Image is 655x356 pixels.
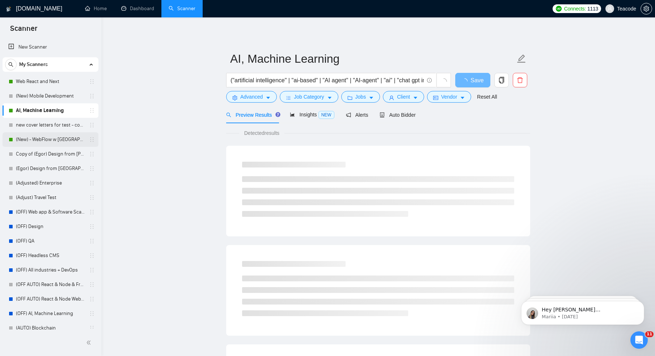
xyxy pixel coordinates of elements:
[641,3,652,15] button: setting
[16,147,85,161] a: Copy of (Egor) Design from [PERSON_NAME]
[3,40,98,54] li: New Scanner
[86,339,93,346] span: double-left
[477,93,497,101] a: Reset All
[226,91,277,103] button: settingAdvancedcaret-down
[19,57,48,72] span: My Scanners
[16,277,85,292] a: (OFF AUTO) React & Node & Frameworks - Lower rate & No activity from lead
[89,195,95,200] span: holder
[16,118,85,132] a: new cover letters for test - could work better
[121,5,154,12] a: dashboardDashboard
[389,95,394,100] span: user
[16,205,85,219] a: (OFF) Web app & Software Scanner
[327,95,332,100] span: caret-down
[355,93,366,101] span: Jobs
[460,95,465,100] span: caret-down
[85,5,107,12] a: homeHome
[89,209,95,215] span: holder
[16,321,85,335] a: (AUTO) Blockchain
[16,176,85,190] a: (Adjusted) Enterprise
[440,78,447,85] span: loading
[89,151,95,157] span: holder
[556,6,562,12] img: upwork-logo.png
[89,296,95,302] span: holder
[226,112,278,118] span: Preview Results
[607,6,612,11] span: user
[494,73,509,87] button: copy
[16,190,85,205] a: (Adjust) Travel Test
[89,93,95,99] span: holder
[346,112,351,117] span: notification
[16,292,85,306] a: (OFF AUTO) React & Node Websites and Apps
[347,95,352,100] span: folder
[89,224,95,229] span: holder
[226,112,231,117] span: search
[89,253,95,258] span: holder
[89,122,95,128] span: holder
[16,132,85,147] a: (New) - WebFlow w [GEOGRAPHIC_DATA]
[16,89,85,103] a: (New) Mobile Development
[413,95,418,100] span: caret-down
[16,74,85,89] a: Web React and Next
[462,78,470,84] span: loading
[290,112,334,117] span: Insights
[645,331,654,337] span: 11
[427,91,471,103] button: idcardVendorcaret-down
[630,331,648,349] iframe: Intercom live chat
[16,248,85,263] a: (OFF) Headless CMS
[341,91,380,103] button: folderJobscaret-down
[513,77,527,83] span: delete
[231,76,424,85] input: Search Freelance Jobs...
[89,180,95,186] span: holder
[470,76,483,85] span: Save
[230,50,515,68] input: Scanner name...
[495,77,508,83] span: copy
[239,129,284,137] span: Detected results
[286,95,291,100] span: bars
[16,103,85,118] a: AI, Machine Learning
[89,79,95,84] span: holder
[16,219,85,234] a: (OFF) Design
[232,95,237,100] span: setting
[89,282,95,287] span: holder
[275,111,281,118] div: Tooltip anchor
[89,137,95,142] span: holder
[266,95,271,100] span: caret-down
[4,23,43,38] span: Scanner
[169,5,195,12] a: searchScanner
[16,263,85,277] a: (OFF) All industries + DevOps
[240,93,263,101] span: Advanced
[433,95,438,100] span: idcard
[427,78,432,83] span: info-circle
[587,5,598,13] span: 1113
[6,3,11,15] img: logo
[16,306,85,321] a: (OFF) AI, Machine Learning
[16,234,85,248] a: (OFF) QA
[89,238,95,244] span: holder
[294,93,324,101] span: Job Category
[5,62,16,67] span: search
[346,112,368,118] span: Alerts
[8,40,93,54] a: New Scanner
[455,73,490,87] button: Save
[397,93,410,101] span: Client
[564,5,586,13] span: Connects:
[383,91,424,103] button: userClientcaret-down
[290,112,295,117] span: area-chart
[380,112,415,118] span: Auto Bidder
[16,161,85,176] a: (Egor) Design from [GEOGRAPHIC_DATA]
[89,325,95,331] span: holder
[89,108,95,113] span: holder
[380,112,385,117] span: robot
[510,286,655,336] iframe: Intercom notifications message
[89,311,95,316] span: holder
[89,267,95,273] span: holder
[369,95,374,100] span: caret-down
[89,166,95,171] span: holder
[280,91,338,103] button: barsJob Categorycaret-down
[641,6,652,12] a: setting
